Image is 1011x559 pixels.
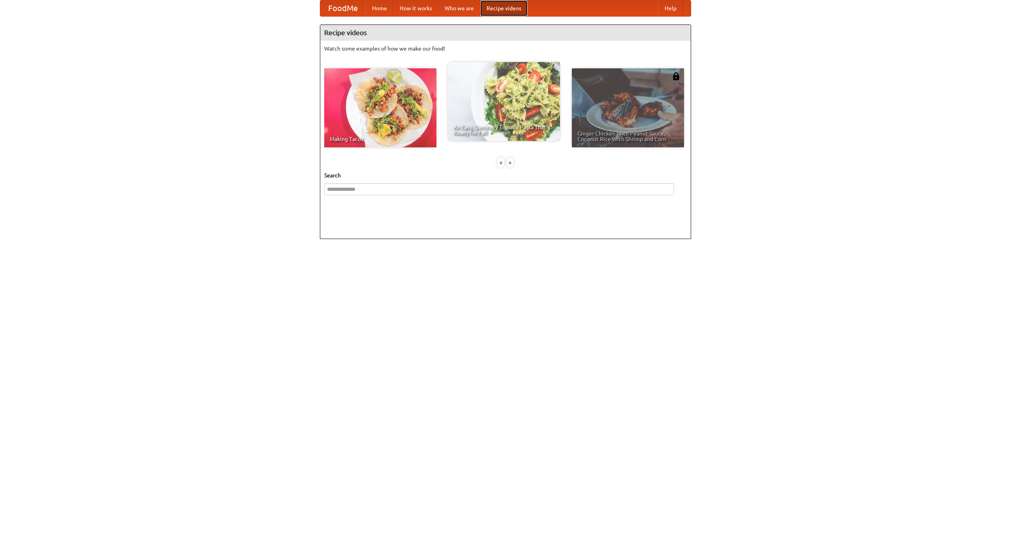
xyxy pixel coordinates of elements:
img: 483408.png [672,72,680,80]
a: Who we are [438,0,480,16]
span: An Easy, Summery Tomato Pasta That's Ready for Fall [453,124,554,136]
a: How it works [393,0,438,16]
div: » [507,158,514,168]
a: Help [658,0,683,16]
a: Home [366,0,393,16]
span: Making Tacos [330,136,431,142]
h4: Recipe videos [320,25,691,41]
a: Recipe videos [480,0,528,16]
a: FoodMe [320,0,366,16]
p: Watch some examples of how we make our food! [324,45,687,53]
h5: Search [324,171,687,179]
a: An Easy, Summery Tomato Pasta That's Ready for Fall [448,62,560,141]
div: « [497,158,504,168]
a: Making Tacos [324,68,436,147]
